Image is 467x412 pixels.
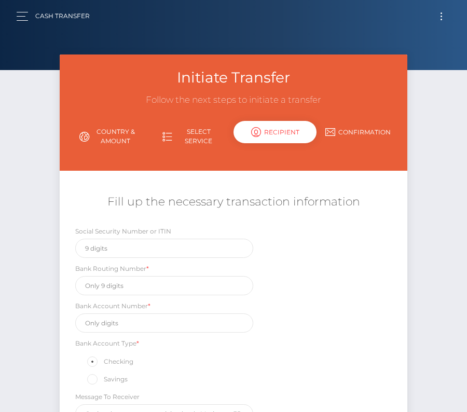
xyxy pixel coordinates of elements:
[75,227,171,236] label: Social Security Number or ITIN
[86,373,128,386] label: Savings
[432,9,451,23] button: Toggle navigation
[75,313,253,333] input: Only digits
[75,264,149,273] label: Bank Routing Number
[75,239,253,258] input: 9 digits
[75,276,253,295] input: Only 9 digits
[67,123,150,150] a: Country & Amount
[67,94,400,106] h3: Follow the next steps to initiate a transfer
[317,123,400,141] a: Confirmation
[67,194,400,210] h5: Fill up the necessary transaction information
[75,392,140,402] label: Message To Receiver
[67,67,400,88] h3: Initiate Transfer
[150,123,233,150] a: Select Service
[86,355,133,368] label: Checking
[35,5,90,27] a: Cash Transfer
[75,301,150,311] label: Bank Account Number
[233,121,317,143] div: Recipient
[75,339,139,348] label: Bank Account Type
